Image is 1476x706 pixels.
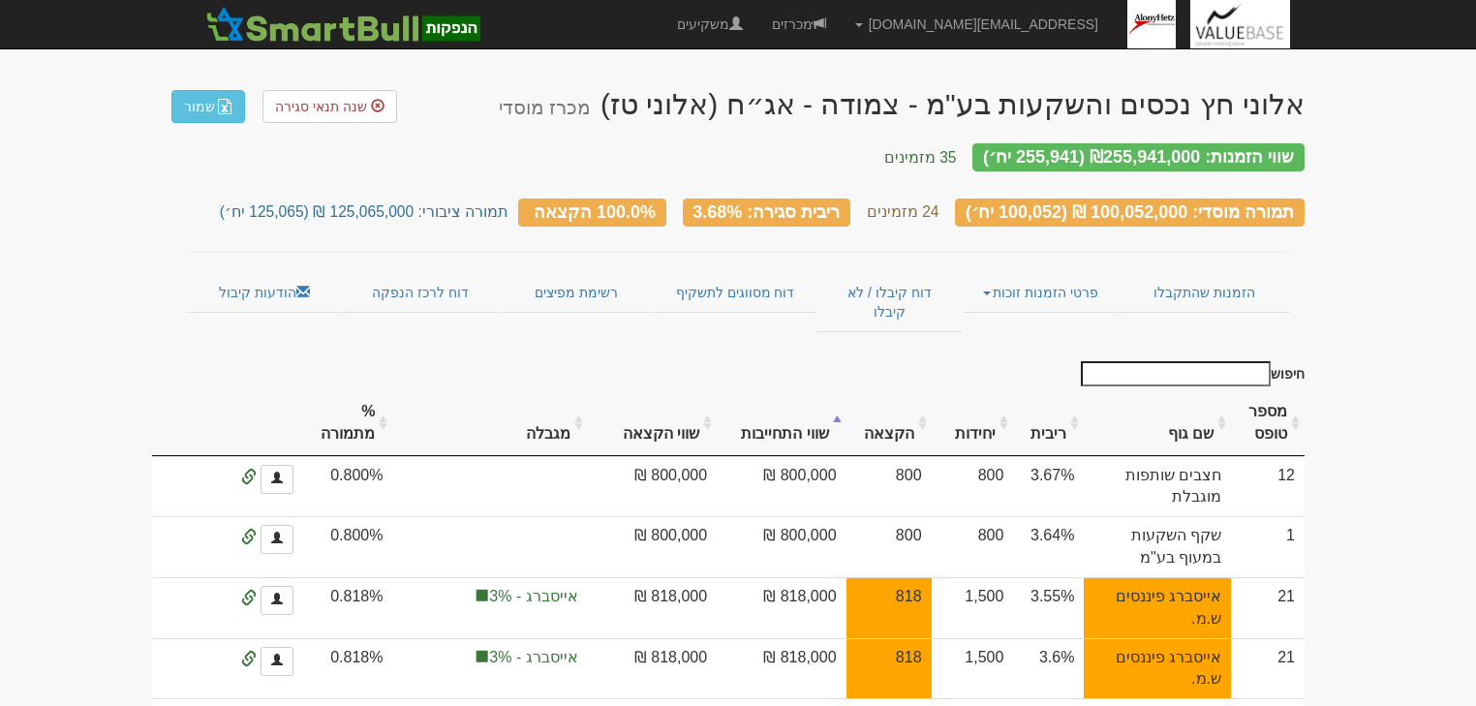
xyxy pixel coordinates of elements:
[499,88,1305,120] div: אלוני חץ נכסים והשקעות בע"מ - צמודה - אג״ח (אלוני טז) - הנפקה לציבור
[1231,638,1305,699] td: 21
[884,149,957,166] small: 35 מזמינים
[499,272,654,313] a: רשימת מפיצים
[846,638,932,699] td: אחוז הקצאה להצעה זו 54.5%
[1084,577,1231,638] td: אייסברג פיננסים ש.מ.
[932,577,1014,638] td: 1,500
[683,199,851,227] div: ריבית סגירה: 3.68%
[1074,361,1305,386] label: חיפוש
[303,577,392,638] td: 0.818%
[1084,516,1231,577] td: שקף השקעות במעוף בע"מ
[1081,361,1271,386] input: חיפוש
[717,577,846,638] td: 818,000 ₪
[717,638,846,699] td: 818,000 ₪
[1013,456,1084,517] td: 3.67%
[200,5,485,44] img: SmartBull Logo
[303,391,392,456] th: % מתמורה: activate to sort column ascending
[588,456,717,517] td: 800,000 ₪
[402,647,577,669] span: אייסברג - 3%
[717,391,846,456] th: שווי התחייבות: activate to sort column descending
[534,201,656,221] span: 100.0% הקצאה
[171,90,245,123] a: שמור
[275,99,367,114] span: שנה תנאי סגירה
[1013,391,1084,456] th: ריבית : activate to sort column ascending
[932,391,1014,456] th: יחידות: activate to sort column ascending
[1013,577,1084,638] td: 3.55%
[392,638,587,699] td: הקצאה בפועל לקבוצה 'אייסברג' 3.00%
[1231,391,1305,456] th: מספר טופס: activate to sort column ascending
[972,143,1305,171] div: שווי הזמנות: ₪255,941,000 (255,941 יח׳)
[963,272,1119,313] a: פרטי הזמנות זוכות
[303,638,392,699] td: 0.818%
[402,586,577,608] span: אייסברג - 3%
[1013,638,1084,699] td: 3.6%
[303,516,392,577] td: 0.800%
[846,456,932,517] td: 800
[1084,638,1231,699] td: אייסברג פיננסים ש.מ.
[816,272,963,332] a: דוח קיבלו / לא קיבלו
[303,456,392,517] td: 0.800%
[262,90,397,123] a: שנה תנאי סגירה
[1084,391,1231,456] th: שם גוף : activate to sort column ascending
[932,516,1014,577] td: 800
[1084,456,1231,517] td: חצבים שותפות מוגבלת
[932,456,1014,517] td: 800
[392,577,587,638] td: הקצאה בפועל לקבוצה 'אייסברג' 3.00%
[217,99,232,114] img: excel-file-white.png
[342,272,498,313] a: דוח לרכז הנפקה
[846,577,932,638] td: אחוז הקצאה להצעה זו 54.5%
[846,516,932,577] td: 800
[955,199,1305,227] div: תמורה מוסדי: 100,052,000 ₪ (100,052 יח׳)
[220,203,508,220] small: תמורה ציבורי: 125,065,000 ₪ (125,065 יח׳)
[499,97,591,118] small: מכרז מוסדי
[717,456,846,517] td: 800,000 ₪
[392,391,587,456] th: מגבלה: activate to sort column ascending
[186,272,342,313] a: הודעות קיבול
[1013,516,1084,577] td: 3.64%
[932,638,1014,699] td: 1,500
[1120,272,1290,313] a: הזמנות שהתקבלו
[846,391,932,456] th: הקצאה: activate to sort column ascending
[588,577,717,638] td: 818,000 ₪
[654,272,815,313] a: דוח מסווגים לתשקיף
[1231,456,1305,517] td: 12
[588,391,717,456] th: שווי הקצאה: activate to sort column ascending
[588,638,717,699] td: 818,000 ₪
[1231,577,1305,638] td: 21
[588,516,717,577] td: 800,000 ₪
[867,203,939,220] small: 24 מזמינים
[1231,516,1305,577] td: 1
[717,516,846,577] td: 800,000 ₪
